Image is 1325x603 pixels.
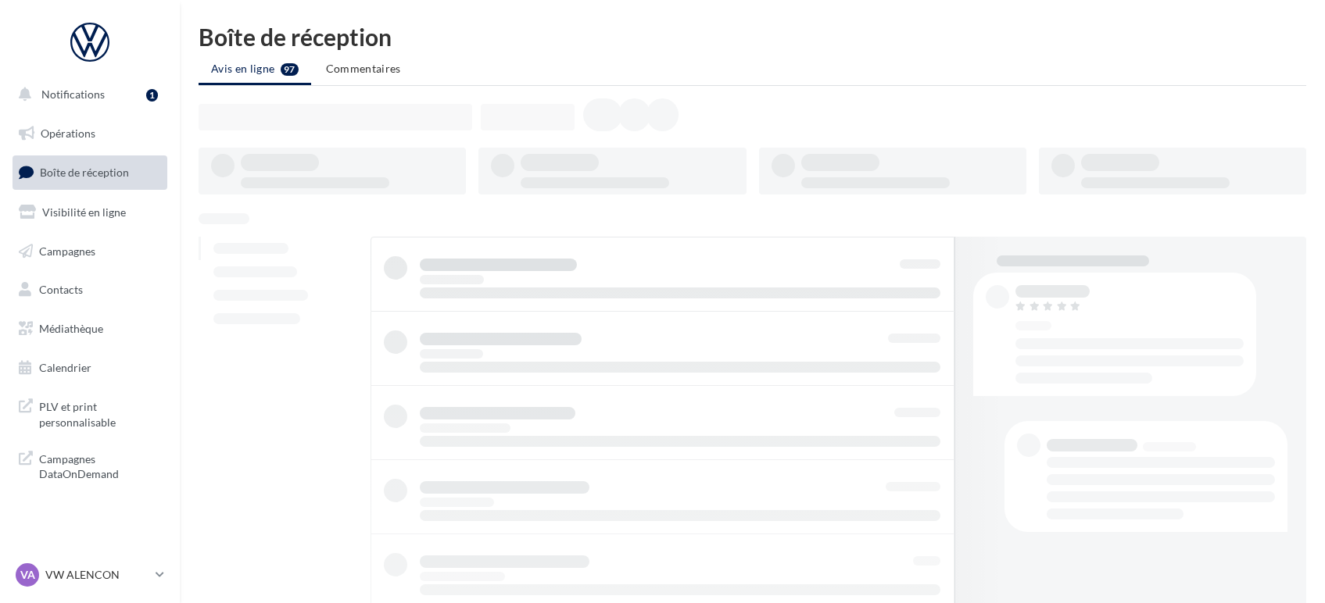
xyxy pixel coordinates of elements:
[9,312,170,345] a: Médiathèque
[326,62,401,75] span: Commentaires
[41,87,105,101] span: Notifications
[9,78,164,111] button: Notifications 1
[9,351,170,384] a: Calendrier
[9,390,170,436] a: PLV et print personnalisable
[199,25,1306,48] div: Boîte de réception
[39,244,95,257] span: Campagnes
[39,283,83,296] span: Contacts
[40,166,129,179] span: Boîte de réception
[45,567,149,583] p: VW ALENCON
[39,361,91,374] span: Calendrier
[39,448,161,482] span: Campagnes DataOnDemand
[41,127,95,140] span: Opérations
[9,273,170,306] a: Contacts
[9,196,170,229] a: Visibilité en ligne
[9,117,170,150] a: Opérations
[13,560,167,590] a: VA VW ALENCON
[9,155,170,189] a: Boîte de réception
[9,442,170,488] a: Campagnes DataOnDemand
[39,322,103,335] span: Médiathèque
[39,396,161,430] span: PLV et print personnalisable
[42,205,126,219] span: Visibilité en ligne
[9,235,170,268] a: Campagnes
[20,567,35,583] span: VA
[146,89,158,102] div: 1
